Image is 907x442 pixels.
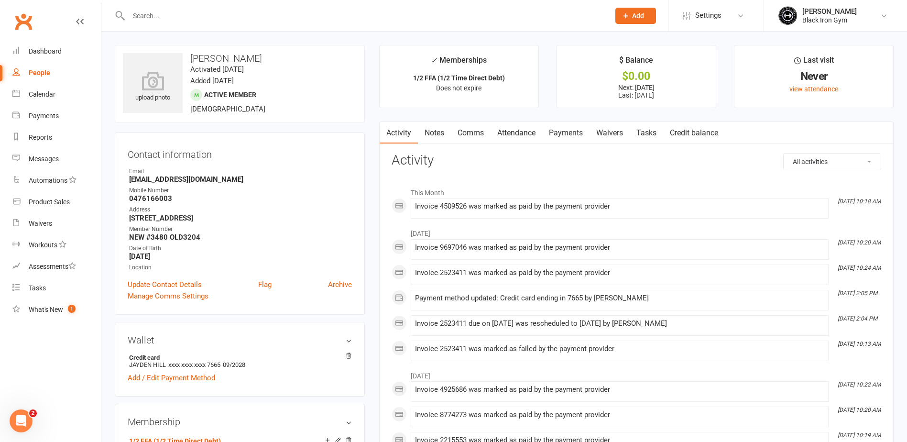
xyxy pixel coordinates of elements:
[128,417,352,427] h3: Membership
[415,411,824,419] div: Invoice 8774273 was marked as paid by the payment provider
[129,244,352,253] div: Date of Birth
[29,241,57,249] div: Workouts
[129,205,352,214] div: Address
[436,84,481,92] span: Does not expire
[418,122,451,144] a: Notes
[128,335,352,345] h3: Wallet
[431,56,437,65] i: ✓
[542,122,590,144] a: Payments
[632,12,644,20] span: Add
[129,167,352,176] div: Email
[29,284,46,292] div: Tasks
[415,320,824,328] div: Invoice 2523411 due on [DATE] was rescheduled to [DATE] by [PERSON_NAME]
[123,71,183,103] div: upload photo
[491,122,542,144] a: Attendance
[838,198,881,205] i: [DATE] 10:18 AM
[838,239,881,246] i: [DATE] 10:20 AM
[129,354,347,361] strong: Credit card
[392,153,881,168] h3: Activity
[128,145,352,160] h3: Contact information
[29,47,62,55] div: Dashboard
[129,233,352,242] strong: NEW #3480 OLD3204
[619,54,653,71] div: $ Balance
[129,263,352,272] div: Location
[615,8,656,24] button: Add
[838,381,881,388] i: [DATE] 10:22 AM
[12,277,101,299] a: Tasks
[129,175,352,184] strong: [EMAIL_ADDRESS][DOMAIN_NAME]
[258,279,272,290] a: Flag
[190,77,234,85] time: Added [DATE]
[12,62,101,84] a: People
[838,432,881,439] i: [DATE] 10:19 AM
[29,69,50,77] div: People
[415,345,824,353] div: Invoice 2523411 was marked as failed by the payment provider
[630,122,663,144] a: Tasks
[190,65,244,74] time: Activated [DATE]
[838,407,881,413] i: [DATE] 10:20 AM
[29,112,59,120] div: Payments
[190,105,265,113] span: [DEMOGRAPHIC_DATA]
[128,290,208,302] a: Manage Comms Settings
[123,53,357,64] h3: [PERSON_NAME]
[12,170,101,191] a: Automations
[10,409,33,432] iframe: Intercom live chat
[29,220,52,227] div: Waivers
[695,5,721,26] span: Settings
[663,122,725,144] a: Credit balance
[12,41,101,62] a: Dashboard
[789,85,838,93] a: view attendance
[392,366,881,381] li: [DATE]
[29,155,59,163] div: Messages
[129,214,352,222] strong: [STREET_ADDRESS]
[223,361,245,368] span: 09/2028
[566,71,707,81] div: $0.00
[128,353,352,370] li: JAYDEN HILL
[12,213,101,234] a: Waivers
[68,305,76,313] span: 1
[168,361,220,368] span: xxxx xxxx xxxx 7665
[392,183,881,198] li: This Month
[29,133,52,141] div: Reports
[415,269,824,277] div: Invoice 2523411 was marked as paid by the payment provider
[328,279,352,290] a: Archive
[380,122,418,144] a: Activity
[128,279,202,290] a: Update Contact Details
[802,7,857,16] div: [PERSON_NAME]
[566,84,707,99] p: Next: [DATE] Last: [DATE]
[838,341,881,347] i: [DATE] 10:13 AM
[743,71,885,81] div: Never
[12,256,101,277] a: Assessments
[12,84,101,105] a: Calendar
[129,186,352,195] div: Mobile Number
[129,252,352,261] strong: [DATE]
[29,177,67,184] div: Automations
[12,127,101,148] a: Reports
[11,10,35,33] a: Clubworx
[12,299,101,320] a: What's New1
[838,290,877,297] i: [DATE] 2:05 PM
[126,9,603,22] input: Search...
[12,105,101,127] a: Payments
[802,16,857,24] div: Black Iron Gym
[29,306,63,313] div: What's New
[415,243,824,252] div: Invoice 9697046 was marked as paid by the payment provider
[29,263,76,270] div: Assessments
[29,409,37,417] span: 2
[415,202,824,210] div: Invoice 4509526 was marked as paid by the payment provider
[129,194,352,203] strong: 0476166003
[431,54,487,72] div: Memberships
[128,372,215,384] a: Add / Edit Payment Method
[415,294,824,302] div: Payment method updated: Credit card ending in 7665 by [PERSON_NAME]
[451,122,491,144] a: Comms
[204,91,256,99] span: Active member
[590,122,630,144] a: Waivers
[794,54,834,71] div: Last visit
[12,148,101,170] a: Messages
[29,198,70,206] div: Product Sales
[129,225,352,234] div: Member Number
[29,90,55,98] div: Calendar
[413,74,505,82] strong: 1/2 FFA (1/2 Time Direct Debt)
[838,265,881,271] i: [DATE] 10:24 AM
[415,386,824,394] div: Invoice 4925686 was marked as paid by the payment provider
